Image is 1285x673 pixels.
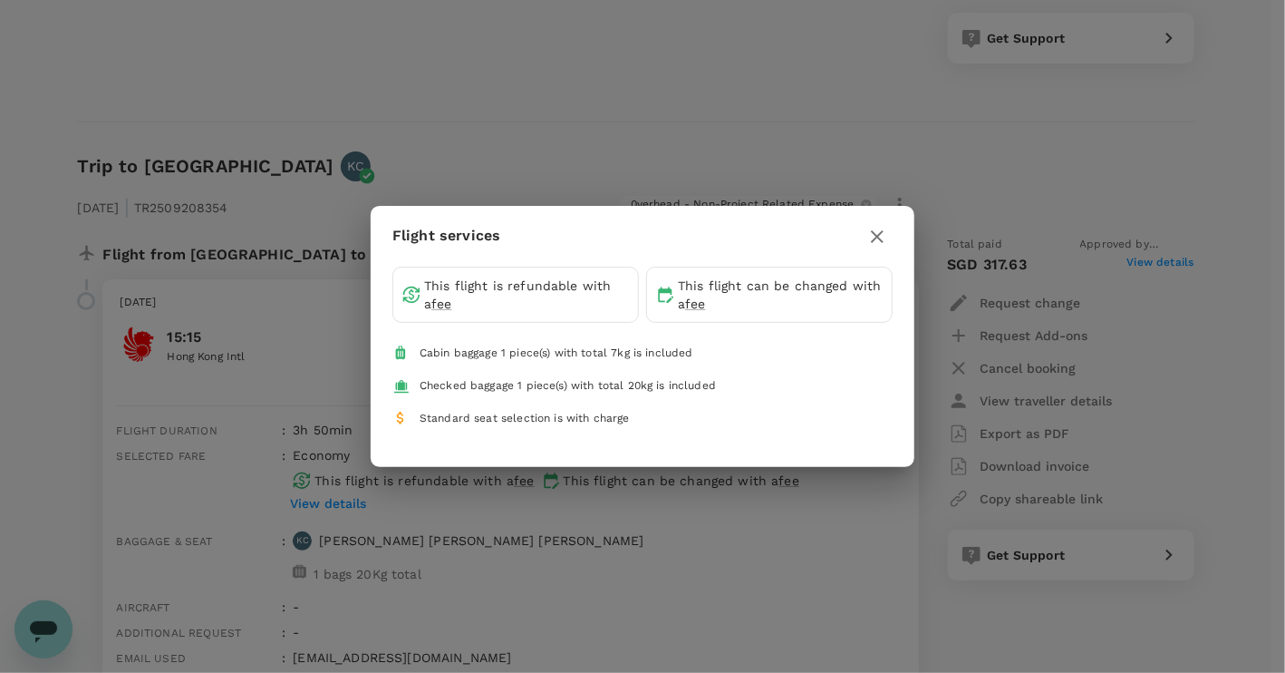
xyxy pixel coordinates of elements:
[420,377,716,395] div: Checked baggage 1 piece(s) with total 20kg is included
[431,297,451,311] span: fee
[685,297,705,311] span: fee
[392,225,500,247] p: Flight services
[424,277,629,313] p: This flight is refundable with a
[420,345,693,363] div: Cabin baggage 1 piece(s) with total 7kg is included
[678,277,883,313] p: This flight can be changed with a
[420,410,630,428] div: Standard seat selection is with charge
